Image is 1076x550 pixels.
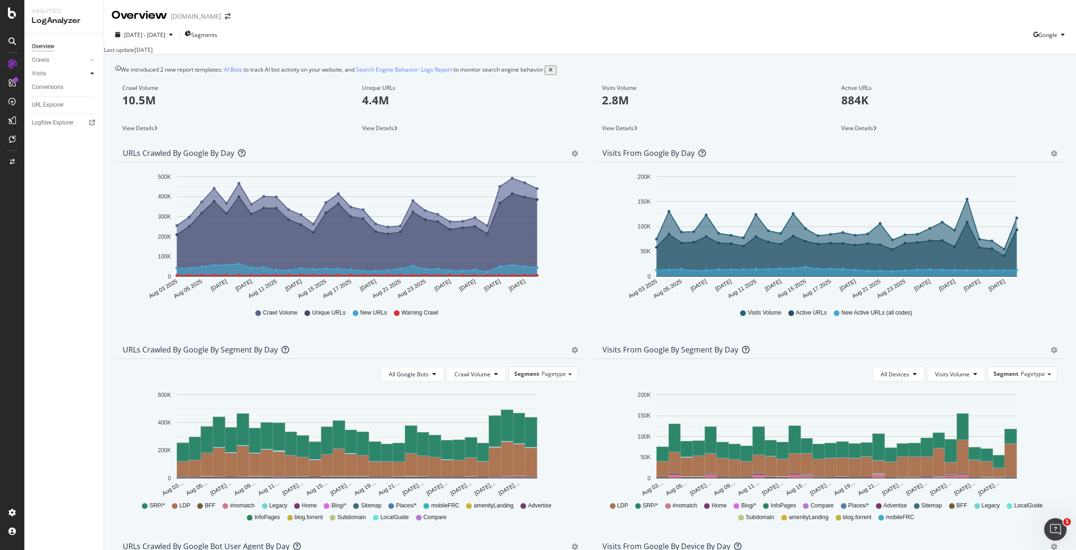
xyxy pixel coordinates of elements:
[158,419,171,426] text: 400K
[617,502,628,510] span: LDP
[122,92,339,108] p: 10.5M
[371,278,402,300] text: Aug 21 2025
[886,513,914,521] span: mobileFRC
[32,100,64,110] div: URL Explorer
[994,370,1018,378] span: Segment
[602,389,1053,498] svg: A chart.
[714,278,733,293] text: [DATE]
[454,370,490,378] span: Crawl Volume
[764,278,782,293] text: [DATE]
[284,278,303,293] text: [DATE]
[423,513,446,521] span: Compare
[748,309,781,317] span: Visits Volume
[876,278,906,300] text: Aug 23 2025
[637,174,650,180] text: 200K
[230,502,255,510] span: #nomatch
[483,278,502,293] text: [DATE]
[1051,543,1057,550] div: gear
[741,502,756,510] span: Blog/*
[647,273,651,280] text: 0
[247,278,278,300] text: Aug 11 2025
[571,543,578,550] div: gear
[396,278,427,300] text: Aug 23 2025
[134,46,153,54] div: [DATE]
[148,278,178,300] text: Aug 03 2025
[1051,150,1057,157] div: gear
[111,7,167,23] div: Overview
[124,31,165,39] span: [DATE] - [DATE]
[446,367,506,381] button: Crawl Volume
[913,278,931,293] text: [DATE]
[111,27,177,42] button: [DATE] - [DATE]
[32,69,88,79] a: Visits
[1014,502,1043,510] span: LocalGuide
[185,27,217,42] button: Segments
[32,55,49,65] div: Crawls
[927,367,985,381] button: Visits Volume
[458,278,477,293] text: [DATE]
[810,502,833,510] span: Compare
[32,100,97,110] a: URL Explorer
[123,345,278,354] div: URLs Crawled by Google By Segment By Day
[637,198,650,205] text: 150K
[1039,31,1057,39] span: Google
[838,278,857,293] text: [DATE]
[32,15,96,26] div: LogAnalyzer
[841,84,1058,92] div: Active URLs
[851,278,882,300] text: Aug 21 2025
[32,42,54,51] div: Overview
[321,278,352,300] text: Aug 17 2025
[848,502,869,510] span: Places/*
[843,513,872,521] span: blog.forrent
[673,502,698,510] span: #nomatch
[158,253,171,260] text: 100K
[158,392,171,398] text: 600K
[209,278,228,293] text: [DATE]
[191,31,217,39] span: Segments
[637,223,650,230] text: 100K
[841,124,873,132] span: View Details
[602,124,634,132] span: View Details
[602,170,1053,300] div: A chart.
[104,46,153,54] div: Last update
[123,148,234,158] div: URLs Crawled by Google by day
[689,278,708,293] text: [DATE]
[431,502,459,510] span: mobileFRC
[935,370,970,378] span: Visits Volume
[643,502,658,510] span: SRP/*
[937,278,956,293] text: [DATE]
[32,69,46,79] div: Visits
[331,502,346,510] span: Blog/*
[514,370,539,378] span: Segment
[205,502,215,510] span: BFF
[381,367,444,381] button: All Google Bots
[362,92,579,108] p: 4.4M
[1021,370,1045,378] span: Pagetype
[362,84,579,92] div: Unique URLs
[746,513,774,521] span: Subdomain
[158,213,171,220] text: 300K
[602,345,738,354] div: Visits from Google By Segment By Day
[771,502,796,510] span: InfoPages
[168,475,171,482] text: 0
[32,118,74,128] div: Logfiles Explorer
[528,502,551,510] span: Advertise
[171,12,221,21] div: [DOMAIN_NAME]
[602,148,695,158] div: Visits from Google by day
[32,82,97,92] a: Conversions
[602,92,818,108] p: 2.8M
[571,150,578,157] div: gear
[361,502,381,510] span: Sitemap
[158,447,171,454] text: 200K
[542,370,566,378] span: Pagetype
[362,124,394,132] span: View Details
[149,502,165,510] span: SRP/*
[380,513,409,521] span: LocalGuide
[962,278,981,293] text: [DATE]
[312,309,345,317] span: Unique URLs
[32,7,96,15] div: Analytics
[269,502,288,510] span: Legacy
[123,170,573,300] svg: A chart.
[1063,518,1071,526] span: 1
